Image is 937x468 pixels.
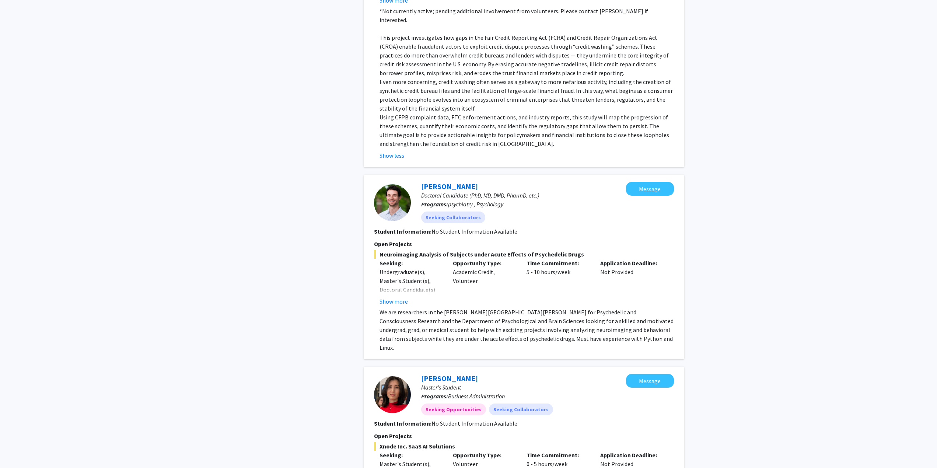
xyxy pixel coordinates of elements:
p: *Not currently active; pending additional involvement from volunteers. Please contact [PERSON_NAM... [380,7,674,24]
div: 5 - 10 hours/week [521,259,595,306]
p: Time Commitment: [527,259,589,268]
p: Opportunity Type: [453,259,515,268]
button: Message Brian Winston [626,182,674,196]
b: Programs: [421,392,448,400]
a: [PERSON_NAME] [421,182,478,191]
span: Xnode Inc. SaaS AI Solutions [374,442,674,451]
p: Even more concerning, credit washing often serves as a gateway to more nefarious activity, includ... [380,77,674,113]
p: Application Deadline: [600,259,663,268]
iframe: Chat [6,435,31,462]
b: Student Information: [374,228,431,235]
b: Programs: [421,200,448,208]
span: No Student Information Available [431,228,517,235]
p: Application Deadline: [600,451,663,460]
p: Opportunity Type: [453,451,515,460]
span: Master's Student [421,384,461,391]
b: Student Information: [374,420,431,427]
span: psychiatry , Psychology [448,200,503,208]
p: Time Commitment: [527,451,589,460]
div: Academic Credit, Volunteer [447,259,521,306]
p: We are researchers in the [PERSON_NAME][GEOGRAPHIC_DATA][PERSON_NAME] for Psychedelic and Conscio... [380,308,674,352]
button: Message Gavhar Annaeva [626,374,674,388]
button: Show more [380,297,408,306]
span: Neuroimaging Analysis of Subjects under Acute Effects of Psychedelic Drugs [374,250,674,259]
span: Open Projects [374,240,412,248]
span: Open Projects [374,432,412,440]
mat-chip: Seeking Opportunities [421,404,486,415]
span: Doctoral Candidate (PhD, MD, DMD, PharmD, etc.) [421,192,539,199]
span: No Student Information Available [431,420,517,427]
p: Seeking: [380,451,442,460]
mat-chip: Seeking Collaborators [489,404,553,415]
div: Not Provided [595,259,668,306]
div: Undergraduate(s), Master's Student(s), Doctoral Candidate(s) (PhD, MD, DMD, PharmD, etc.), Medica... [380,268,442,329]
p: Seeking: [380,259,442,268]
p: Using CFPB complaint data, FTC enforcement actions, and industry reports, this study will map the... [380,113,674,148]
a: [PERSON_NAME] [421,374,478,383]
button: Show less [380,151,404,160]
span: Business Administration [448,392,505,400]
mat-chip: Seeking Collaborators [421,212,485,223]
p: This project investigates how gaps in the Fair Credit Reporting Act (FCRA) and Credit Repair Orga... [380,33,674,77]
